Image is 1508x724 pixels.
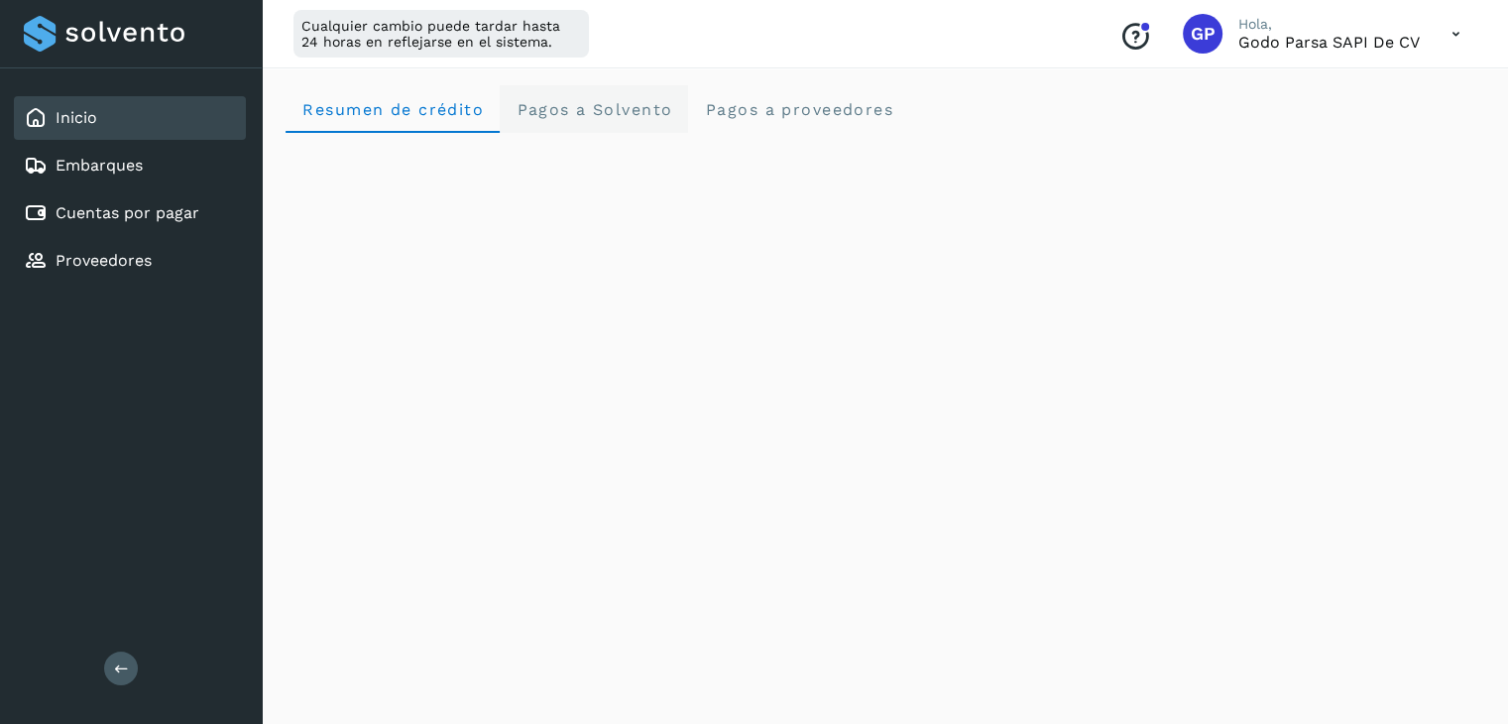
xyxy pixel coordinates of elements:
[14,191,246,235] div: Cuentas por pagar
[56,203,199,222] a: Cuentas por pagar
[293,10,589,58] div: Cualquier cambio puede tardar hasta 24 horas en reflejarse en el sistema.
[704,100,893,119] span: Pagos a proveedores
[14,96,246,140] div: Inicio
[1238,16,1420,33] p: Hola,
[516,100,672,119] span: Pagos a Solvento
[56,108,97,127] a: Inicio
[56,156,143,175] a: Embarques
[301,100,484,119] span: Resumen de crédito
[56,251,152,270] a: Proveedores
[1238,33,1420,52] p: Godo Parsa SAPI de CV
[14,144,246,187] div: Embarques
[14,239,246,283] div: Proveedores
